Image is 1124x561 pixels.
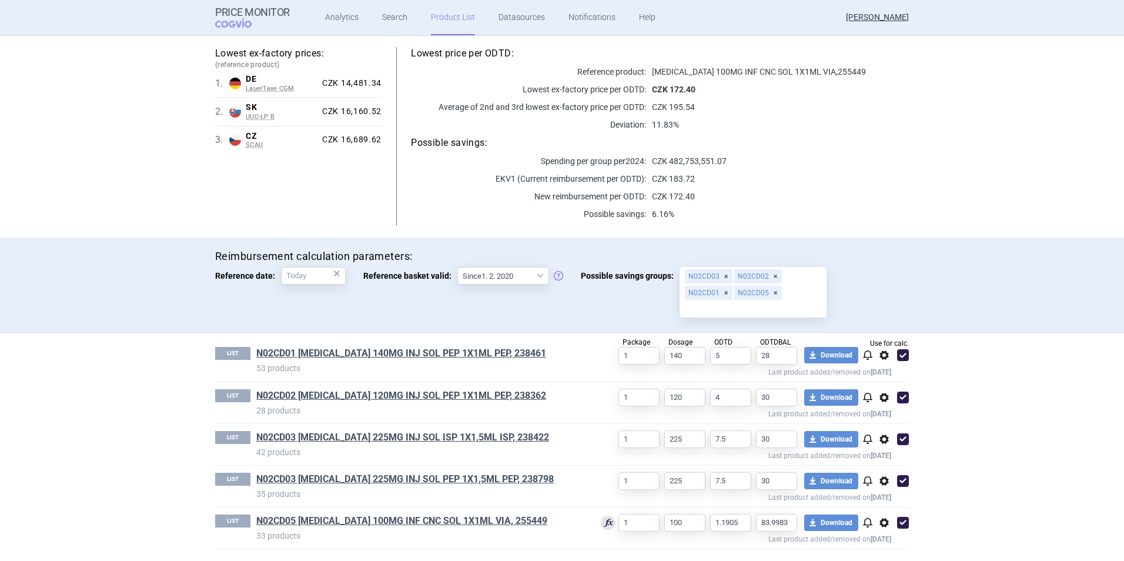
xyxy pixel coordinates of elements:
[804,473,858,489] button: Download
[215,18,268,28] span: COGVIO
[871,410,891,418] strong: [DATE]
[652,85,695,94] strong: CZK 172.40
[871,368,891,376] strong: [DATE]
[256,347,583,362] h1: N02CD01 AIMOVIG 140MG INJ SOL PEP 1X1ML PEP, 238461
[804,347,858,363] button: Download
[411,191,646,202] p: New reimbursement per ODTD:
[411,84,646,95] p: Lowest ex-factory price per ODTD:
[317,135,382,145] div: CZK 16,689.62
[215,6,290,29] a: Price MonitorCOGVIO
[246,113,317,121] span: UUC-LP B
[646,155,909,167] p: CZK 482,753,551.07
[734,269,782,283] div: N02CD02
[215,47,382,70] h5: Lowest ex-factory prices:
[581,267,680,285] span: Possible savings groups:
[411,155,646,167] p: Spending per group per 2024 :
[246,131,317,142] span: CZ
[760,338,791,346] span: ODTDBAL
[871,493,891,502] strong: [DATE]
[256,389,546,402] a: N02CD02 [MEDICAL_DATA] 120MG INJ SOL PEP 1X1ML PEP, 238362
[646,173,909,185] p: CZK 183.72
[583,532,891,543] p: Last product added/removed on
[457,267,549,285] select: Reference basket valid:
[281,267,346,285] input: Reference date:×
[646,119,909,131] p: 11.83%
[246,102,317,113] span: SK
[317,106,382,117] div: CZK 16,160.52
[256,389,583,405] h1: N02CD02 EMGALITY 120MG INJ SOL PEP 1X1ML PEP, 238362
[246,74,317,85] span: DE
[215,473,250,486] p: LIST
[804,389,858,406] button: Download
[246,85,317,93] span: LauerTaxe CGM
[583,407,891,418] p: Last product added/removed on
[215,6,290,18] strong: Price Monitor
[668,338,693,346] span: Dosage
[256,446,583,458] p: 42 products
[215,515,250,527] p: LIST
[229,106,241,118] img: Slovakia
[333,267,340,280] div: ×
[411,173,646,185] p: EKV1 (Current reimbursement per ODTD):
[583,365,891,376] p: Last product added/removed on
[685,286,732,300] div: N02CD01
[870,340,909,347] span: Use for calc.
[256,515,583,530] h1: N02CD05 VYEPTI 100MG INF CNC SOL 1X1ML VIA, 255449
[411,208,646,220] p: Possible savings:
[646,66,909,78] p: [MEDICAL_DATA] 100MG INF CNC SOL 1X1ML VIA , 255449
[256,473,554,486] a: N02CD03 [MEDICAL_DATA] 225MG INJ SOL PEP 1X1,5ML PEP, 238798
[646,101,909,113] p: CZK 195.54
[871,535,891,543] strong: [DATE]
[256,431,583,446] h1: N02CD03 AJOVY 225MG INJ SOL ISP 1X1,5ML ISP, 238422
[215,431,250,444] p: LIST
[229,134,241,146] img: Czech Republic
[256,530,583,542] p: 33 products
[411,66,646,78] p: Reference product:
[215,60,382,70] span: (reference product)
[229,78,241,89] img: Germany
[734,286,782,300] div: N02CD05
[215,249,909,264] h4: Reimbursement calculation parameters:
[583,449,891,460] p: Last product added/removed on
[256,362,583,374] p: 53 products
[215,389,250,402] p: LIST
[215,267,281,285] span: Reference date:
[804,431,858,448] button: Download
[804,515,858,531] button: Download
[215,105,229,119] span: 2 .
[685,269,732,283] div: N02CD03
[871,452,891,460] strong: [DATE]
[411,119,646,131] p: Deviation:
[714,338,732,346] span: ODTD
[256,488,583,500] p: 35 products
[256,347,546,360] a: N02CD01 [MEDICAL_DATA] 140MG INJ SOL PEP 1X1ML PEP, 238461
[411,101,646,113] p: Average of 2nd and 3rd lowest ex-factory price per ODTD:
[215,347,250,360] p: LIST
[411,47,909,60] h5: Lowest price per ODTD:
[215,76,229,91] span: 1 .
[317,78,382,89] div: CZK 14,481.34
[411,136,909,149] h5: Possible savings:
[215,133,229,147] span: 3 .
[646,208,909,220] p: 6.16%
[256,431,549,444] a: N02CD03 [MEDICAL_DATA] 225MG INJ SOL ISP 1X1,5ML ISP, 238422
[684,301,822,316] input: Possible savings groups:N02CD03N02CD02N02CD01N02CD05
[646,191,909,202] p: CZK 172.40
[256,473,583,488] h1: N02CD03 AJOVY 225MG INJ SOL PEP 1X1,5ML PEP, 238798
[583,490,891,502] p: Last product added/removed on
[623,338,650,346] span: Package
[363,267,457,285] span: Reference basket valid:
[256,515,547,527] a: N02CD05 [MEDICAL_DATA] 100MG INF CNC SOL 1X1ML VIA, 255449
[256,405,583,416] p: 28 products
[246,141,317,149] span: SCAU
